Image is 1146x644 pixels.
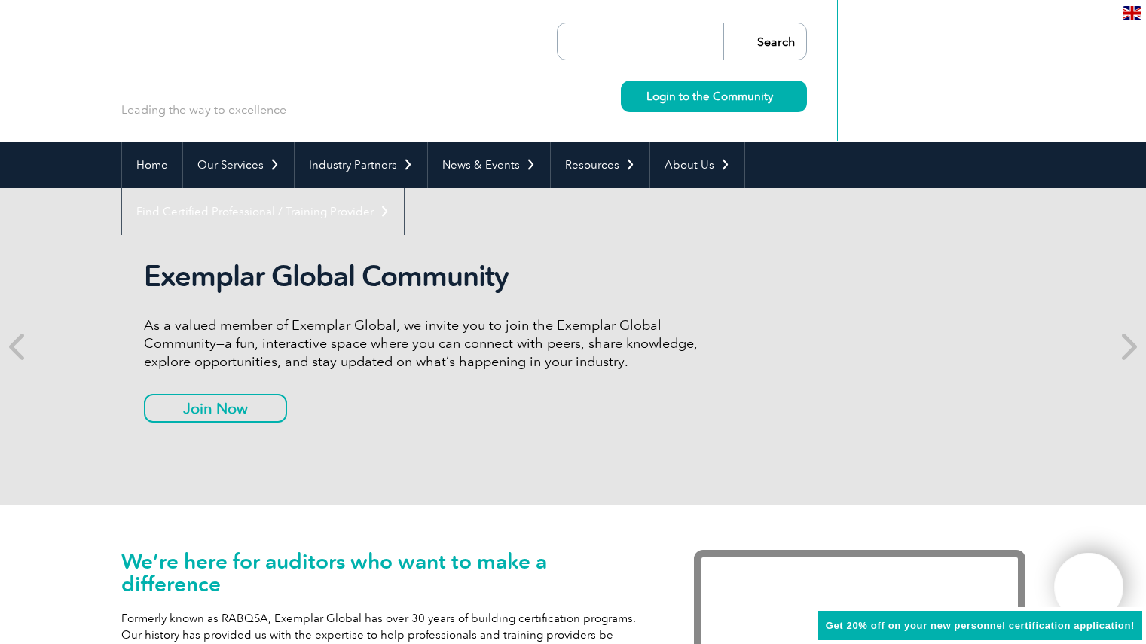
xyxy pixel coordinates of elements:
span: Get 20% off on your new personnel certification application! [826,620,1135,631]
input: Search [723,23,806,60]
a: About Us [650,142,744,188]
a: News & Events [428,142,550,188]
img: svg+xml;nitro-empty-id=MzcwOjIyMw==-1;base64,PHN2ZyB2aWV3Qm94PSIwIDAgMTEgMTEiIHdpZHRoPSIxMSIgaGVp... [773,92,781,100]
p: Leading the way to excellence [121,102,286,118]
a: Join Now [144,394,287,423]
a: Home [122,142,182,188]
img: en [1123,6,1141,20]
h1: We’re here for auditors who want to make a difference [121,550,649,595]
a: Our Services [183,142,294,188]
a: Resources [551,142,649,188]
img: svg+xml;nitro-empty-id=MTgxNToxMTY=-1;base64,PHN2ZyB2aWV3Qm94PSIwIDAgNDAwIDQwMCIgd2lkdGg9IjQwMCIg... [1070,569,1108,606]
a: Find Certified Professional / Training Provider [122,188,404,235]
a: Login to the Community [621,81,807,112]
h2: Exemplar Global Community [144,259,709,294]
p: As a valued member of Exemplar Global, we invite you to join the Exemplar Global Community—a fun,... [144,316,709,371]
a: Industry Partners [295,142,427,188]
